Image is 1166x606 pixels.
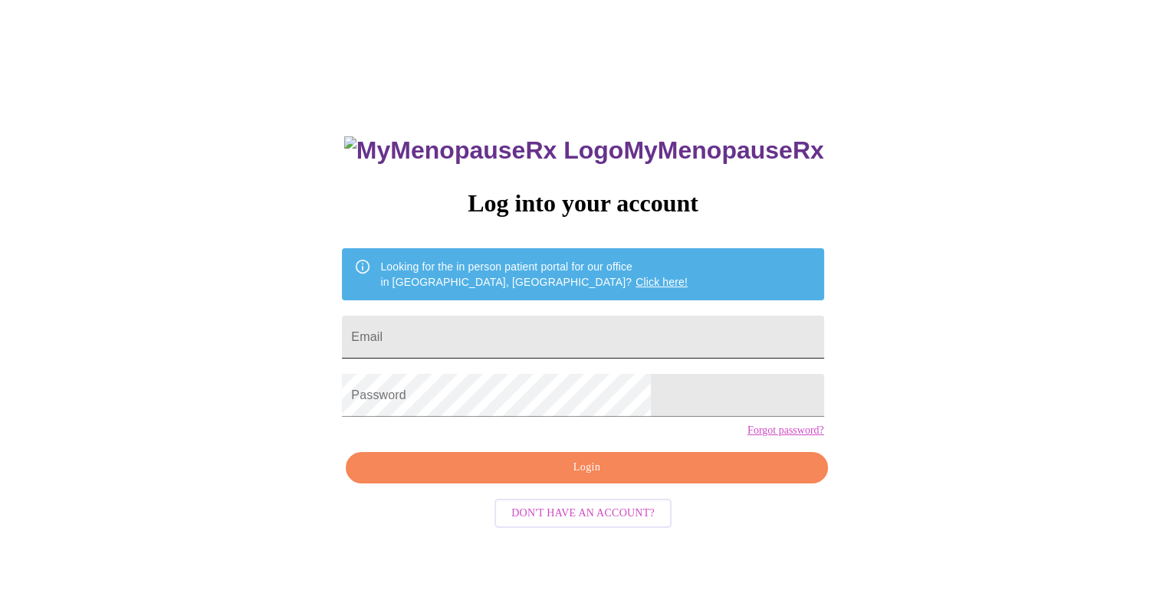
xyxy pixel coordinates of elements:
[380,253,688,296] div: Looking for the in person patient portal for our office in [GEOGRAPHIC_DATA], [GEOGRAPHIC_DATA]?
[363,458,810,477] span: Login
[494,499,672,529] button: Don't have an account?
[636,276,688,288] a: Click here!
[344,136,824,165] h3: MyMenopauseRx
[747,424,824,437] a: Forgot password?
[511,504,655,523] span: Don't have an account?
[346,452,827,483] button: Login
[342,189,823,218] h3: Log into your account
[491,506,675,519] a: Don't have an account?
[344,136,623,165] img: MyMenopauseRx Logo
